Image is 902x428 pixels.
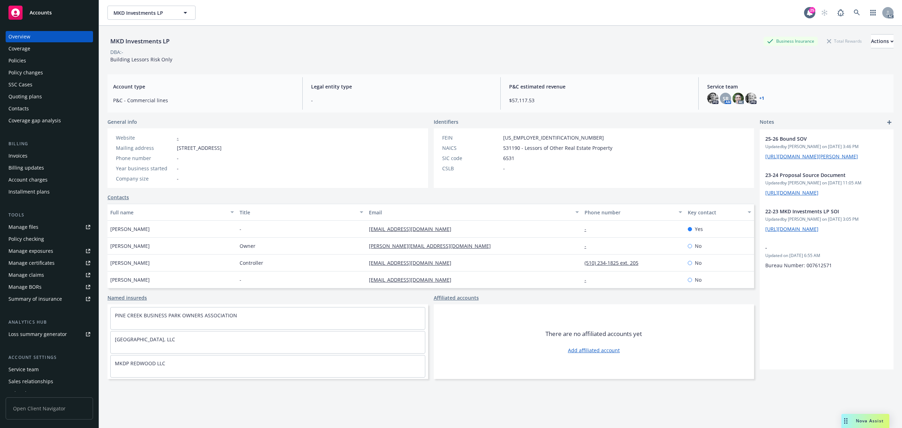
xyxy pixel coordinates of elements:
[434,118,458,126] span: Identifiers
[8,174,48,185] div: Account charges
[6,233,93,245] a: Policy checking
[6,257,93,269] a: Manage certificates
[765,262,832,269] span: Bureau Number: 007612571
[107,37,172,46] div: MKD Investments LP
[695,259,702,267] span: No
[765,180,888,186] span: Updated by [PERSON_NAME] on [DATE] 11:05 AM
[856,418,884,424] span: Nova Assist
[503,134,604,141] span: [US_EMPLOYER_IDENTIFICATION_NUMBER]
[585,243,592,249] a: -
[115,312,237,319] a: PINE CREEK BUSINESS PARK OWNERS ASSOCIATION
[8,103,29,114] div: Contacts
[765,171,870,179] span: 23-24 Proposal Source Document
[6,91,93,102] a: Quoting plans
[110,56,172,63] span: Building Lessors Risk Only
[107,294,147,301] a: Named insureds
[6,388,93,399] a: Related accounts
[545,330,642,338] span: There are no affiliated accounts yet
[8,221,38,233] div: Manage files
[8,364,39,375] div: Service team
[6,79,93,90] a: SSC Cases
[116,175,174,182] div: Company size
[8,233,44,245] div: Policy checking
[509,83,690,90] span: P&C estimated revenue
[116,134,174,141] div: Website
[110,242,150,250] span: [PERSON_NAME]
[311,97,492,104] span: -
[509,97,690,104] span: $57,117.53
[116,165,174,172] div: Year business started
[442,134,500,141] div: FEIN
[8,388,49,399] div: Related accounts
[240,259,263,267] span: Controller
[113,97,294,104] span: P&C - Commercial lines
[240,276,241,283] span: -
[503,165,505,172] span: -
[695,276,702,283] span: No
[366,204,582,221] button: Email
[30,10,52,16] span: Accounts
[585,209,675,216] div: Phone number
[8,257,55,269] div: Manage certificates
[6,212,93,219] div: Tools
[116,144,174,152] div: Mailing address
[8,281,42,293] div: Manage BORs
[110,48,123,56] div: DBA: -
[765,189,818,196] a: [URL][DOMAIN_NAME]
[707,93,718,104] img: photo
[6,221,93,233] a: Manage files
[8,162,44,173] div: Billing updates
[585,259,644,266] a: (510) 234-1825 ext. 205
[765,208,870,215] span: 22-23 MKD Investments LP SOI
[8,186,50,197] div: Installment plans
[434,294,479,301] a: Affiliated accounts
[760,118,774,127] span: Notes
[765,135,870,142] span: 25-26 Bound SOV
[311,83,492,90] span: Legal entity type
[6,174,93,185] a: Account charges
[764,37,818,45] div: Business Insurance
[841,414,850,428] div: Drag to move
[8,55,26,66] div: Policies
[6,397,93,420] span: Open Client Navigator
[6,376,93,387] a: Sales relationships
[503,154,514,162] span: 6531
[8,31,30,42] div: Overview
[6,319,93,326] div: Analytics hub
[759,96,764,100] a: +1
[442,154,500,162] div: SIC code
[6,281,93,293] a: Manage BORs
[695,225,703,233] span: Yes
[733,93,744,104] img: photo
[809,7,815,13] div: 25
[6,364,93,375] a: Service team
[685,204,754,221] button: Key contact
[6,293,93,305] a: Summary of insurance
[6,245,93,257] a: Manage exposures
[8,329,67,340] div: Loss summary generator
[177,154,179,162] span: -
[585,276,592,283] a: -
[8,150,27,161] div: Invoices
[8,115,61,126] div: Coverage gap analysis
[107,118,137,126] span: General info
[760,129,894,166] div: 25-26 Bound SOVUpdatedby [PERSON_NAME] on [DATE] 3:46 PM[URL][DOMAIN_NAME][PERSON_NAME]
[885,118,894,127] a: add
[765,226,818,232] a: [URL][DOMAIN_NAME]
[8,91,42,102] div: Quoting plans
[177,175,179,182] span: -
[8,79,32,90] div: SSC Cases
[871,35,894,48] div: Actions
[240,209,356,216] div: Title
[503,144,612,152] span: 531190 - Lessors of Other Real Estate Property
[6,140,93,147] div: Billing
[369,209,571,216] div: Email
[745,93,756,104] img: photo
[834,6,848,20] a: Report a Bug
[823,37,865,45] div: Total Rewards
[240,225,241,233] span: -
[442,144,500,152] div: NAICS
[369,276,457,283] a: [EMAIL_ADDRESS][DOMAIN_NAME]
[6,55,93,66] a: Policies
